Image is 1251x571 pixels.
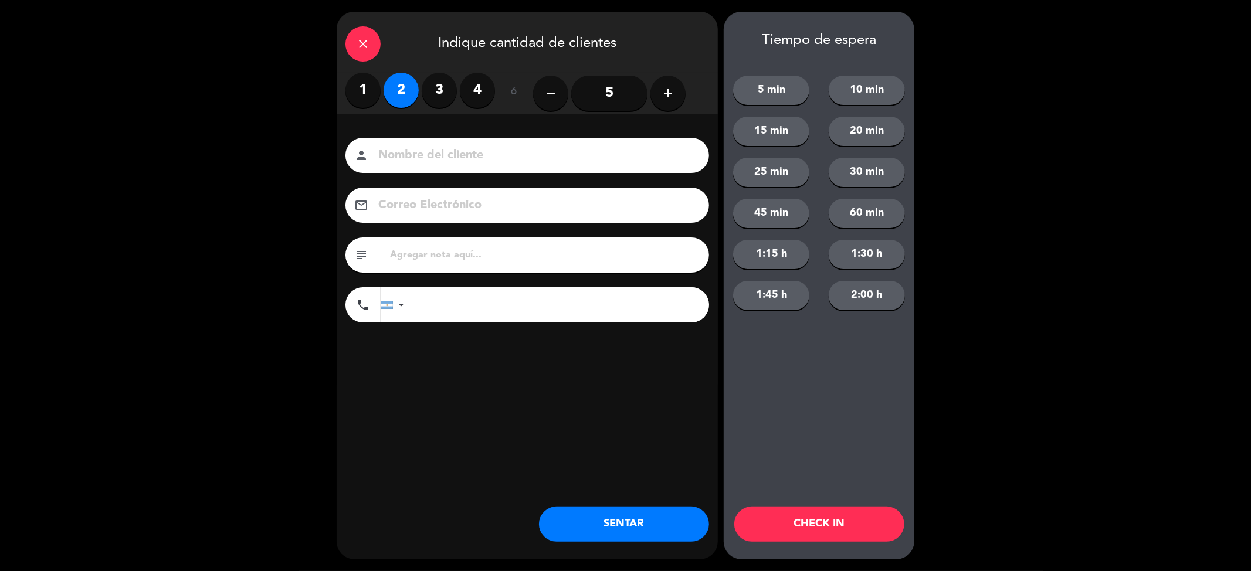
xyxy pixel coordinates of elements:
[345,73,381,108] label: 1
[733,199,809,228] button: 45 min
[661,86,675,100] i: add
[829,240,905,269] button: 1:30 h
[460,73,495,108] label: 4
[733,117,809,146] button: 15 min
[829,76,905,105] button: 10 min
[389,247,700,263] input: Agregar nota aquí...
[733,76,809,105] button: 5 min
[724,32,914,49] div: Tiempo de espera
[544,86,558,100] i: remove
[354,248,368,262] i: subject
[354,198,368,212] i: email
[829,199,905,228] button: 60 min
[829,117,905,146] button: 20 min
[422,73,457,108] label: 3
[384,73,419,108] label: 2
[356,37,370,51] i: close
[650,76,686,111] button: add
[377,195,694,216] input: Correo Electrónico
[829,158,905,187] button: 30 min
[337,12,718,73] div: Indique cantidad de clientes
[829,281,905,310] button: 2:00 h
[539,507,709,542] button: SENTAR
[356,298,370,312] i: phone
[733,281,809,310] button: 1:45 h
[533,76,568,111] button: remove
[734,507,904,542] button: CHECK IN
[381,288,408,322] div: Argentina: +54
[733,158,809,187] button: 25 min
[354,148,368,162] i: person
[495,73,533,114] div: ó
[733,240,809,269] button: 1:15 h
[377,145,694,166] input: Nombre del cliente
